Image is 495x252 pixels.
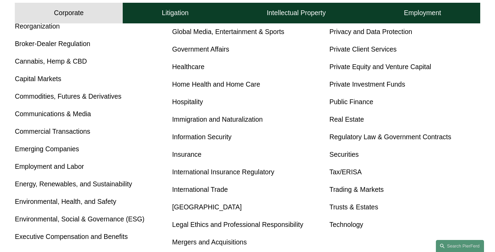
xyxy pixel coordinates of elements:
[329,80,405,88] a: Private Investment Funds
[172,238,247,246] a: Mergers and Acquisitions
[404,9,441,18] h4: Employment
[15,198,116,205] a: Environmental, Health, and Safety
[329,98,373,106] a: Public Finance
[15,40,90,47] a: Broker-Dealer Regulation
[15,128,90,135] a: Commercial Transactions
[329,45,397,53] a: Private Client Services
[172,186,228,193] a: International Trade
[15,180,132,188] a: Energy, Renewables, and Sustainability
[172,80,260,88] a: Home Health and Home Care
[172,168,274,176] a: International Insurance Regulatory
[267,9,326,18] h4: Intellectual Property
[15,233,128,240] a: Executive Compensation and Benefits
[172,63,205,70] a: Healthcare
[329,28,412,35] a: Privacy and Data Protection
[172,151,201,158] a: Insurance
[172,133,232,141] a: Information Security
[172,45,229,53] a: Government Affairs
[15,75,61,83] a: Capital Markets
[436,240,484,252] a: Search this site
[15,163,84,170] a: Employment and Labor
[172,116,263,123] a: Immigration and Naturalization
[329,221,363,228] a: Technology
[329,151,359,158] a: Securities
[329,133,451,141] a: Regulatory Law & Government Contracts
[15,10,135,30] a: Bankruptcy, Financial Restructuring, and Reorganization
[172,221,303,228] a: Legal Ethics and Professional Responsibility
[329,186,384,193] a: Trading & Markets
[15,215,144,223] a: Environmental, Social & Governance (ESG)
[329,203,378,211] a: Trusts & Estates
[15,145,79,153] a: Emerging Companies
[172,203,242,211] a: [GEOGRAPHIC_DATA]
[54,9,84,18] h4: Corporate
[329,63,431,70] a: Private Equity and Venture Capital
[329,168,362,176] a: Tax/ERISA
[172,98,203,106] a: Hospitality
[329,116,364,123] a: Real Estate
[15,110,91,118] a: Communications & Media
[15,92,121,100] a: Commodities, Futures & Derivatives
[15,57,87,65] a: Cannabis, Hemp & CBD
[172,28,284,35] a: Global Media, Entertainment & Sports
[162,9,189,18] h4: Litigation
